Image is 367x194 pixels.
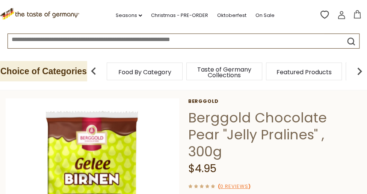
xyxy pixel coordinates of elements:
[194,67,254,78] a: Taste of Germany Collections
[255,11,275,20] a: On Sale
[220,183,248,191] a: 0 Reviews
[116,11,142,20] a: Seasons
[217,11,246,20] a: Oktoberfest
[188,98,361,104] a: Berggold
[118,69,171,75] a: Food By Category
[188,109,361,160] h1: Berggold Chocolate Pear "Jelly Pralines" , 300g
[218,183,251,190] span: ( )
[86,64,101,79] img: previous arrow
[151,11,208,20] a: Christmas - PRE-ORDER
[352,64,367,79] img: next arrow
[188,161,216,176] span: $4.95
[276,69,332,75] a: Featured Products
